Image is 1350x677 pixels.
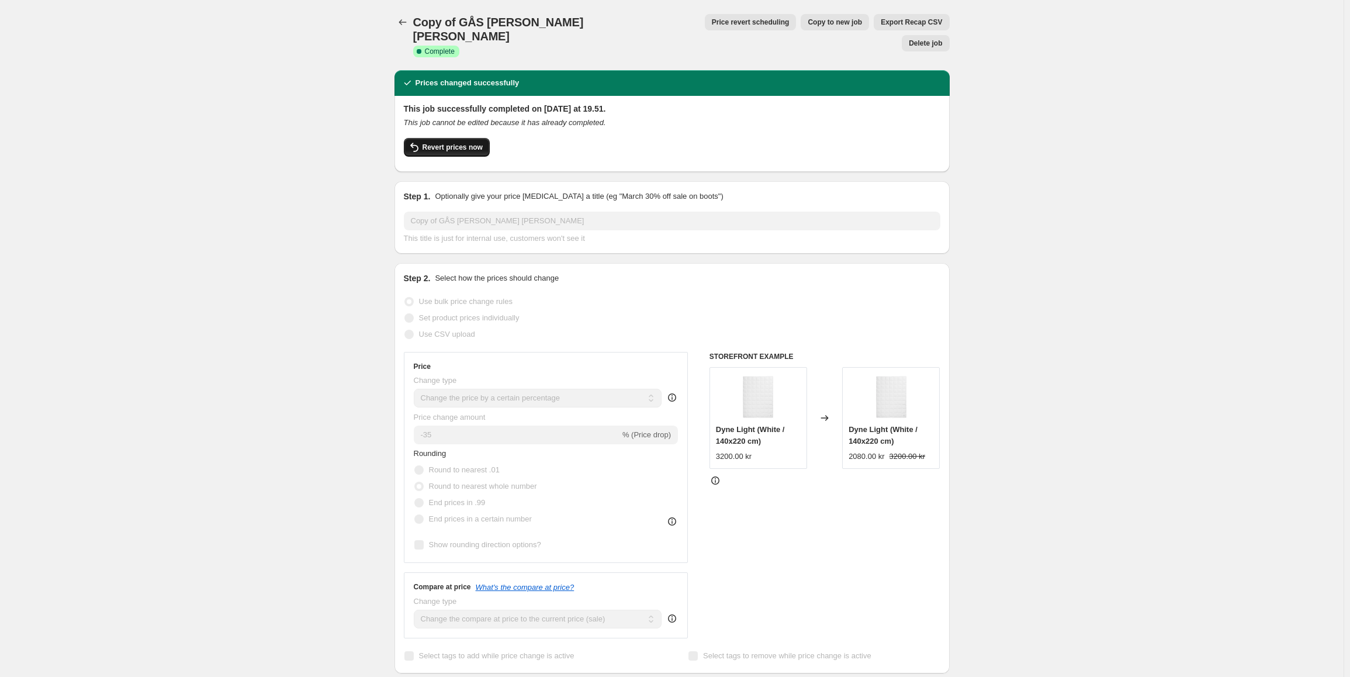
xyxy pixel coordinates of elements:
[414,376,457,385] span: Change type
[414,582,471,592] h3: Compare at price
[419,297,513,306] span: Use bulk price change rules
[404,191,431,202] h2: Step 1.
[666,613,678,624] div: help
[429,465,500,474] span: Round to nearest .01
[868,374,915,420] img: goose-down_duvet_light_140x200_01_1600x1600px_80x.png
[414,426,620,444] input: -15
[435,191,723,202] p: Optionally give your price [MEDICAL_DATA] a title (eg "March 30% off sale on boots")
[414,413,486,422] span: Price change amount
[429,482,537,491] span: Round to nearest whole number
[703,651,871,660] span: Select tags to remove while price change is active
[416,77,520,89] h2: Prices changed successfully
[425,47,455,56] span: Complete
[429,498,486,507] span: End prices in .99
[622,430,671,439] span: % (Price drop)
[709,352,940,361] h6: STOREFRONT EXAMPLE
[476,583,574,592] button: What's the compare at price?
[404,138,490,157] button: Revert prices now
[716,451,752,462] div: 3200.00 kr
[902,35,949,51] button: Delete job
[429,540,541,549] span: Show rounding direction options?
[404,272,431,284] h2: Step 2.
[419,330,475,338] span: Use CSV upload
[705,14,797,30] button: Price revert scheduling
[909,39,942,48] span: Delete job
[716,425,785,445] span: Dyne Light (White / 140x220 cm)
[414,362,431,371] h3: Price
[808,18,862,27] span: Copy to new job
[413,16,584,43] span: Copy of GÅS [PERSON_NAME] [PERSON_NAME]
[849,451,884,462] div: 2080.00 kr
[712,18,790,27] span: Price revert scheduling
[404,234,585,243] span: This title is just for internal use, customers won't see it
[889,451,925,462] strike: 3200.00 kr
[874,14,949,30] button: Export Recap CSV
[423,143,483,152] span: Revert prices now
[801,14,869,30] button: Copy to new job
[435,272,559,284] p: Select how the prices should change
[429,514,532,523] span: End prices in a certain number
[881,18,942,27] span: Export Recap CSV
[735,374,781,420] img: goose-down_duvet_light_140x200_01_1600x1600px_80x.png
[404,212,940,230] input: 30% off holiday sale
[419,313,520,322] span: Set product prices individually
[849,425,918,445] span: Dyne Light (White / 140x220 cm)
[414,449,446,458] span: Rounding
[404,118,606,127] i: This job cannot be edited because it has already completed.
[394,14,411,30] button: Price change jobs
[414,597,457,606] span: Change type
[419,651,574,660] span: Select tags to add while price change is active
[404,103,940,115] h2: This job successfully completed on [DATE] at 19.51.
[666,392,678,403] div: help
